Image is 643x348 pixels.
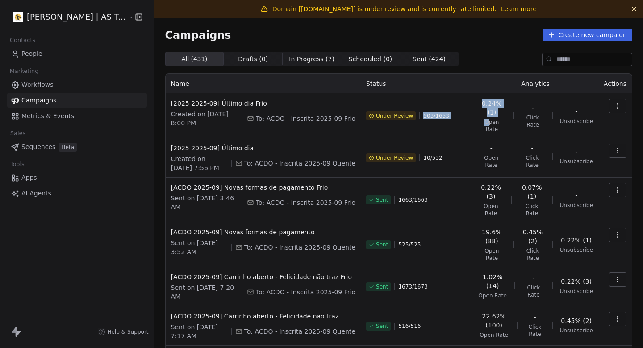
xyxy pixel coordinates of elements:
[7,170,147,185] a: Apps
[171,154,228,172] span: Created on [DATE] 7:56 PM
[561,316,592,325] span: 0.45% (2)
[6,127,29,140] span: Sales
[256,114,355,123] span: To: ACDO - Inscrita 2025-09 Frio
[560,327,593,334] span: Unsubscribe
[27,11,126,23] span: [PERSON_NAME] | AS Treinamentos
[519,183,545,201] span: 0.07% (1)
[560,246,593,254] span: Unsubscribe
[413,55,446,64] span: Sent ( 424 )
[21,49,42,59] span: People
[376,196,388,204] span: Sent
[398,196,427,204] span: 1663 / 1663
[171,228,355,237] span: [ACDO 2025-09] Novas formas de pagamento
[532,273,534,282] span: -
[107,328,148,335] span: Help & Support
[376,241,388,248] span: Sent
[171,144,355,153] span: [2025 2025-09] Último dia
[171,283,239,301] span: Sent on [DATE] 7:20 AM
[376,112,413,119] span: Under Review
[478,312,510,330] span: 22.62% (100)
[501,4,537,13] a: Learn more
[480,331,508,339] span: Open Rate
[575,147,577,156] span: -
[525,323,545,338] span: Click Rate
[59,143,77,152] span: Beta
[522,284,545,298] span: Click Rate
[7,47,147,61] a: People
[534,313,536,322] span: -
[171,312,355,321] span: [ACDO 2025-09] Carrinho aberto - Felicidade não traz
[165,29,231,41] span: Campaigns
[7,77,147,92] a: Workflows
[398,323,421,330] span: 516 / 516
[478,228,506,246] span: 19.6% (88)
[238,55,268,64] span: Drafts ( 0 )
[6,34,39,47] span: Contacts
[478,183,504,201] span: 0.22% (3)
[598,74,632,93] th: Actions
[171,194,239,212] span: Sent on [DATE] 3:46 AM
[171,238,228,256] span: Sent on [DATE] 3:52 AM
[560,158,593,165] span: Unsubscribe
[171,183,355,192] span: [ACDO 2025-09] Novas formas de pagamento Frio
[560,118,593,125] span: Unsubscribe
[171,323,228,340] span: Sent on [DATE] 7:17 AM
[560,202,593,209] span: Unsubscribe
[244,159,355,168] span: To: ACDO - Inscrita 2025-09 Quente
[171,272,355,281] span: [ACDO 2025-09] Carrinho aberto - Felicidade não traz Frio
[21,142,55,152] span: Sequences
[361,74,472,93] th: Status
[398,241,421,248] span: 525 / 525
[21,173,37,182] span: Apps
[519,203,545,217] span: Click Rate
[21,189,51,198] span: AI Agents
[7,93,147,108] a: Campaigns
[289,55,334,64] span: In Progress ( 7 )
[7,109,147,123] a: Metrics & Events
[6,64,42,78] span: Marketing
[7,186,147,201] a: AI Agents
[166,74,361,93] th: Name
[560,288,593,295] span: Unsubscribe
[376,323,388,330] span: Sent
[472,74,598,93] th: Analytics
[11,9,122,25] button: [PERSON_NAME] | AS Treinamentos
[478,154,505,169] span: Open Rate
[272,5,497,13] span: Domain [[DOMAIN_NAME]] is under review and is currently rate limited.
[520,247,545,262] span: Click Rate
[423,112,449,119] span: 503 / 1653
[376,283,388,290] span: Sent
[349,55,392,64] span: Scheduled ( 0 )
[21,80,54,89] span: Workflows
[478,247,506,262] span: Open Rate
[13,12,23,22] img: Logo%202022%20quad.jpg
[575,191,577,200] span: -
[531,144,533,153] span: -
[561,236,592,245] span: 0.22% (1)
[490,144,493,153] span: -
[256,198,355,207] span: To: ACDO - Inscrita 2025-09 Frio
[478,99,506,117] span: 0.24% (1)
[376,154,413,161] span: Under Review
[543,29,632,41] button: Create new campaign
[519,154,545,169] span: Click Rate
[532,103,534,112] span: -
[256,288,355,297] span: To: ACDO - Inscrita 2025-09 Frio
[7,140,147,154] a: SequencesBeta
[478,272,507,290] span: 1.02% (14)
[561,277,592,286] span: 0.22% (3)
[21,111,74,121] span: Metrics & Events
[478,203,504,217] span: Open Rate
[575,107,577,116] span: -
[478,292,507,299] span: Open Rate
[6,157,28,171] span: Tools
[171,110,239,127] span: Created on [DATE] 8:00 PM
[423,154,442,161] span: 10 / 532
[171,99,355,108] span: [2025 2025-09] Último dia Frio
[520,228,545,246] span: 0.45% (2)
[244,327,355,336] span: To: ACDO - Inscrita 2025-09 Quente
[521,114,545,128] span: Click Rate
[398,283,427,290] span: 1673 / 1673
[21,96,56,105] span: Campaigns
[244,243,355,252] span: To: ACDO - Inscrita 2025-09 Quente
